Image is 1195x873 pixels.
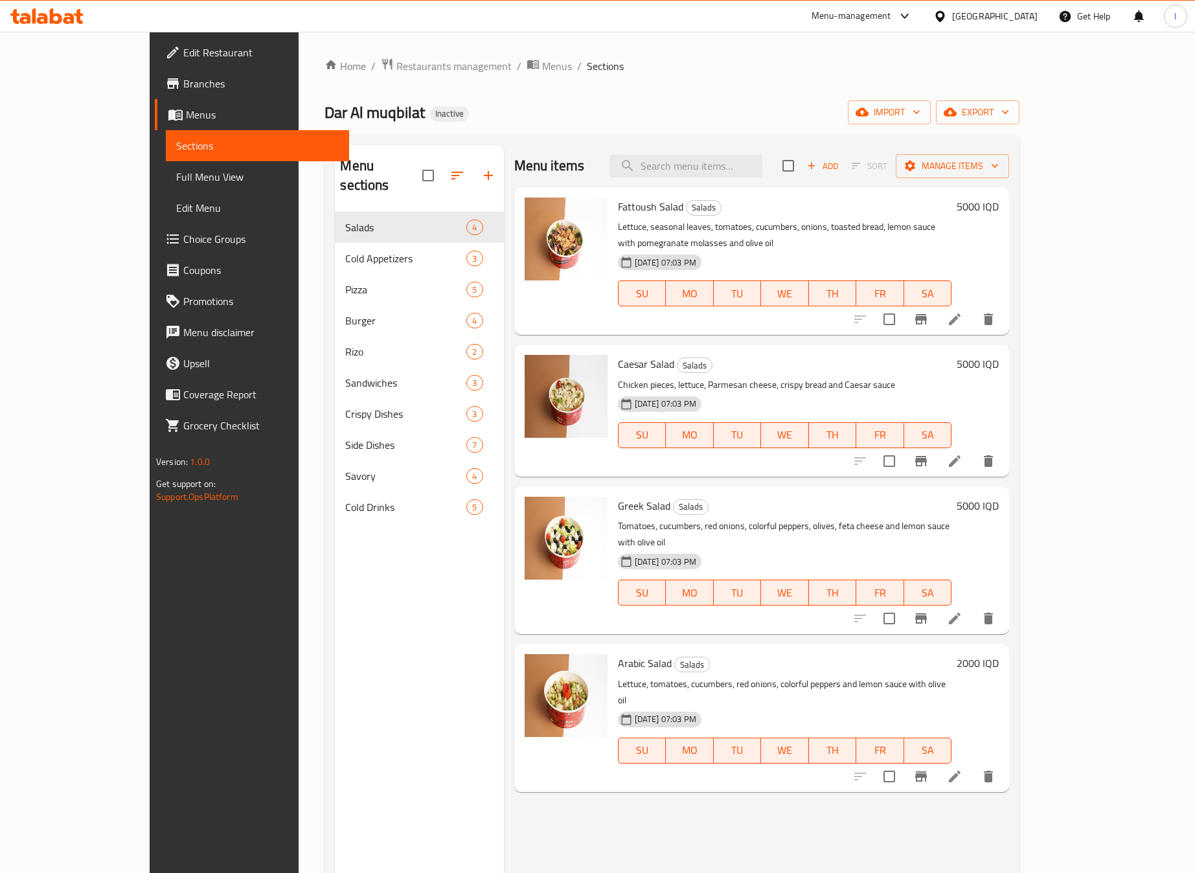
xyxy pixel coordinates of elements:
div: items [466,313,483,328]
li: / [371,58,376,74]
span: Edit Restaurant [183,45,339,60]
button: TU [714,280,762,306]
span: Upsell [183,356,339,371]
a: Menus [155,99,349,130]
button: delete [973,603,1004,634]
span: Menus [186,107,339,122]
button: TU [714,738,762,764]
span: Salads [677,358,712,373]
button: TU [714,580,762,606]
span: Greek Salad [618,496,670,516]
span: FR [861,425,899,444]
h6: 5000 IQD [957,497,999,515]
button: Branch-specific-item [905,603,937,634]
span: 7 [467,439,482,451]
span: 4 [467,221,482,234]
img: Caesar Salad [525,355,608,438]
button: Branch-specific-item [905,304,937,335]
div: items [466,251,483,266]
button: WE [761,280,809,306]
button: SU [618,580,666,606]
a: Edit menu item [947,769,962,784]
span: Select to update [876,448,903,475]
li: / [577,58,582,74]
span: Arabic Salad [618,653,672,673]
span: SU [624,584,661,602]
span: FR [861,284,899,303]
button: FR [856,580,904,606]
nav: Menu sections [335,207,503,528]
span: Sort sections [442,160,473,191]
span: Sections [587,58,624,74]
a: Promotions [155,286,349,317]
span: Burger [345,313,466,328]
span: Salads [675,657,709,672]
button: SA [904,422,952,448]
div: items [466,220,483,235]
span: Caesar Salad [618,354,674,374]
div: Pizza5 [335,274,503,305]
p: Chicken pieces, lettuce, Parmesan cheese, crispy bread and Caesar sauce [618,377,951,393]
button: delete [973,761,1004,792]
span: Add item [802,156,843,176]
button: Branch-specific-item [905,446,937,477]
button: Add [802,156,843,176]
span: 2 [467,346,482,358]
button: SU [618,280,666,306]
span: Coverage Report [183,387,339,402]
button: TH [809,738,857,764]
span: Select to update [876,306,903,333]
span: Branches [183,76,339,91]
img: Greek Salad [525,497,608,580]
span: Cold Drinks [345,499,466,515]
button: SA [904,280,952,306]
a: Edit menu item [947,453,962,469]
h6: 2000 IQD [957,654,999,672]
li: / [517,58,521,74]
div: Cold Appetizers [345,251,466,266]
span: TU [719,584,757,602]
div: Side Dishes [345,437,466,453]
button: TH [809,580,857,606]
a: Menu disclaimer [155,317,349,348]
div: Salads [674,657,710,672]
span: 1.0.0 [190,453,210,470]
span: TH [814,584,852,602]
a: Sections [166,130,349,161]
span: Full Menu View [176,169,339,185]
span: MO [671,284,709,303]
a: Choice Groups [155,223,349,255]
span: Coupons [183,262,339,278]
span: WE [766,741,804,760]
span: Inactive [430,108,469,119]
span: SA [909,284,947,303]
div: Burger4 [335,305,503,336]
span: 3 [467,377,482,389]
span: Salads [345,220,466,235]
span: TH [814,741,852,760]
span: Select all sections [415,162,442,189]
button: TU [714,422,762,448]
button: MO [666,738,714,764]
span: MO [671,741,709,760]
button: MO [666,422,714,448]
a: Support.OpsPlatform [156,488,238,505]
span: Restaurants management [396,58,512,74]
p: Lettuce, seasonal leaves, tomatoes, cucumbers, onions, toasted bread, lemon sauce with pomegranat... [618,219,951,251]
button: TH [809,280,857,306]
button: MO [666,580,714,606]
span: Select section first [843,156,896,176]
img: Fattoush Salad [525,198,608,280]
span: Add [805,159,840,174]
span: Get support on: [156,475,216,492]
a: Coupons [155,255,349,286]
span: SU [624,741,661,760]
a: Grocery Checklist [155,410,349,441]
span: Version: [156,453,188,470]
span: Choice Groups [183,231,339,247]
div: Cold Drinks5 [335,492,503,523]
span: 3 [467,408,482,420]
a: Edit menu item [947,611,962,626]
button: SU [618,422,666,448]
